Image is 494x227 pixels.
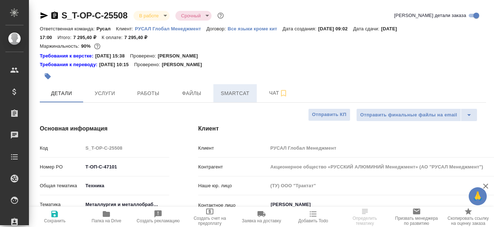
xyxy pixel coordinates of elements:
[236,207,288,227] button: Заявка на доставку
[44,218,66,223] span: Сохранить
[198,163,268,171] p: Контрагент
[130,52,158,60] p: Проверено:
[40,52,95,60] div: Нажми, чтобы открыть папку с инструкцией
[175,11,212,21] div: В работе
[472,189,484,204] span: 🙏
[40,163,83,171] p: Номер PO
[135,26,206,31] p: РУСАЛ Глобал Менеджмент
[227,25,282,31] a: Все языки кроме кит
[137,218,180,223] span: Создать рекламацию
[318,26,353,31] p: [DATE] 09:02
[198,202,268,209] p: Контактное лицо
[102,35,124,40] p: К оплате:
[356,108,461,121] button: Отправить финальные файлы на email
[83,162,169,172] input: ✎ Введи что-нибудь
[312,111,346,119] span: Отправить КП
[134,61,162,68] p: Проверено:
[135,25,206,31] a: РУСАЛ Глобал Менеджмент
[81,43,92,49] p: 90%
[282,26,318,31] p: Дата создания:
[184,207,236,227] button: Создать счет на предоплату
[50,11,59,20] button: Скопировать ссылку
[287,207,339,227] button: Добавить Todo
[124,35,153,40] p: 7 295,40 ₽
[99,61,134,68] p: [DATE] 10:15
[198,124,486,133] h4: Клиент
[137,13,161,19] button: В работе
[88,89,122,98] span: Услуги
[83,180,169,192] div: Техника
[95,52,130,60] p: [DATE] 15:38
[279,89,288,98] svg: Подписаться
[360,111,457,119] span: Отправить финальные файлы на email
[198,182,268,189] p: Наше юр. лицо
[391,207,442,227] button: Призвать менеджера по развитию
[395,216,438,226] span: Призвать менеджера по развитию
[132,207,184,227] button: Создать рекламацию
[40,11,48,20] button: Скопировать ссылку для ЯМессенджера
[40,52,95,60] a: Требования к верстке:
[394,12,466,19] span: [PERSON_NAME] детали заказа
[29,207,81,227] button: Сохранить
[447,216,490,226] span: Скопировать ссылку на оценку заказа
[298,218,328,223] span: Добавить Todo
[242,218,281,223] span: Заявка на доставку
[58,35,73,40] p: Итого:
[442,207,494,227] button: Скопировать ссылку на оценку заказа
[308,108,350,121] button: Отправить КП
[83,143,169,153] input: Пустое поле
[40,61,99,68] div: Нажми, чтобы открыть папку с инструкцией
[97,26,116,31] p: Русал
[40,68,56,84] button: Добавить тэг
[356,108,477,121] div: split button
[131,89,166,98] span: Работы
[40,182,83,189] p: Общая тематика
[116,26,135,31] p: Клиент:
[91,218,121,223] span: Папка на Drive
[339,207,391,227] button: Определить тематику
[343,216,386,226] span: Определить тематику
[188,216,231,226] span: Создать счет на предоплату
[218,89,252,98] span: Smartcat
[198,145,268,152] p: Клиент
[158,52,203,60] p: [PERSON_NAME]
[40,43,81,49] p: Маржинальность:
[93,42,102,51] button: 616.00 RUB;
[81,207,132,227] button: Папка на Drive
[83,198,169,211] div: Металлургия и металлобработка
[40,124,169,133] h4: Основная информация
[227,26,282,31] p: Все языки кроме кит
[61,10,128,20] a: S_T-OP-C-25508
[44,89,79,98] span: Детали
[469,187,487,205] button: 🙏
[40,201,83,208] p: Тематика
[162,61,207,68] p: [PERSON_NAME]
[40,26,97,31] p: Ответственная команда:
[174,89,209,98] span: Файлы
[40,145,83,152] p: Код
[179,13,203,19] button: Срочный
[353,26,381,31] p: Дата сдачи:
[133,11,170,21] div: В работе
[261,89,296,98] span: Чат
[206,26,228,31] p: Договор:
[216,11,225,20] button: Доп статусы указывают на важность/срочность заказа
[40,61,99,68] a: Требования к переводу:
[73,35,102,40] p: 7 295,40 ₽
